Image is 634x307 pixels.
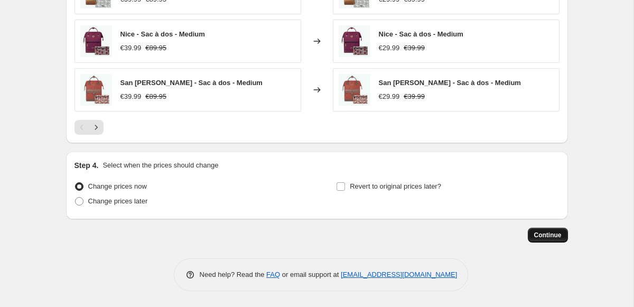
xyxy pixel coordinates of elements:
strike: €39.99 [404,43,425,53]
div: €29.99 [379,43,400,53]
span: Revert to original prices later? [350,182,441,190]
button: Next [89,120,104,135]
strike: €89.95 [145,43,166,53]
strike: €89.95 [145,91,166,102]
img: TDM_W24_ADVENTURER_MEDIUM_SANCRISTOBAL_3701328301639_01_80x.webp [80,74,112,106]
span: San [PERSON_NAME] - Sac à dos - Medium [379,79,521,87]
div: €39.99 [120,91,142,102]
span: Nice - Sac à dos - Medium [120,30,205,38]
img: TDM_W24_ADVENTURER_MEDIUM_SANCRISTOBAL_3701328301639_01_80x.webp [339,74,370,106]
a: [EMAIL_ADDRESS][DOMAIN_NAME] [341,271,457,278]
img: TDM_S24_ADVENTURER_MEDIUM_NICE_3701328353621_01_80x.webp [339,25,370,57]
span: Continue [534,231,562,239]
nav: Pagination [74,120,104,135]
h2: Step 4. [74,160,99,171]
button: Continue [528,228,568,243]
div: €29.99 [379,91,400,102]
img: TDM_S24_ADVENTURER_MEDIUM_NICE_3701328353621_01_80x.webp [80,25,112,57]
div: €39.99 [120,43,142,53]
span: or email support at [280,271,341,278]
p: Select when the prices should change [102,160,218,171]
span: Need help? Read the [200,271,267,278]
strike: €39.99 [404,91,425,102]
span: San [PERSON_NAME] - Sac à dos - Medium [120,79,263,87]
span: Change prices later [88,197,148,205]
span: Nice - Sac à dos - Medium [379,30,463,38]
span: Change prices now [88,182,147,190]
a: FAQ [266,271,280,278]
